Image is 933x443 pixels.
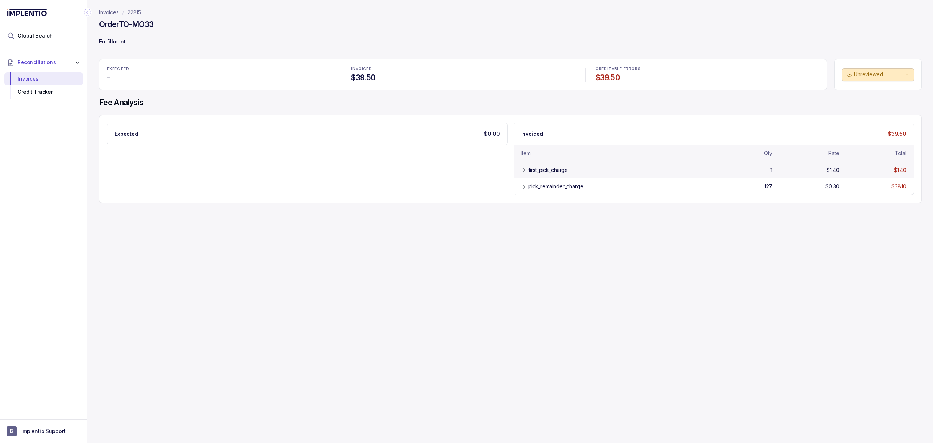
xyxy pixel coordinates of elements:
[854,71,903,78] p: Unreviewed
[828,150,839,157] div: Rate
[99,19,153,30] h4: Order TO-MO33
[770,166,772,174] div: 1
[4,71,83,100] div: Reconciliations
[842,68,914,81] button: Unreviewed
[888,130,906,138] p: $39.50
[351,67,575,71] p: INVOICED
[521,150,531,157] div: Item
[528,183,583,190] div: pick_remainder_charge
[895,150,906,157] div: Total
[99,35,922,50] p: Fulfillment
[484,130,500,138] p: $0.00
[521,130,543,138] p: Invoiced
[596,67,819,71] p: CREDITABLE ERRORS
[7,426,17,436] span: User initials
[351,73,575,83] h4: $39.50
[107,73,331,83] h4: -
[21,428,66,435] p: Implentio Support
[10,72,77,85] div: Invoices
[7,426,81,436] button: User initialsImplentio Support
[17,59,56,66] span: Reconciliations
[17,32,53,39] span: Global Search
[4,54,83,70] button: Reconciliations
[764,183,772,190] div: 127
[528,166,568,174] div: first_pick_charge
[891,183,906,190] div: $38.10
[827,166,839,174] div: $1.40
[894,166,906,174] div: $1.40
[764,150,772,157] div: Qty
[10,85,77,99] div: Credit Tracker
[114,130,138,138] p: Expected
[83,8,92,17] div: Collapse Icon
[128,9,141,16] a: 22815
[99,9,141,16] nav: breadcrumb
[825,183,839,190] div: $0.30
[99,9,119,16] a: Invoices
[596,73,819,83] h4: $39.50
[107,67,331,71] p: EXPECTED
[99,97,922,108] h4: Fee Analysis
